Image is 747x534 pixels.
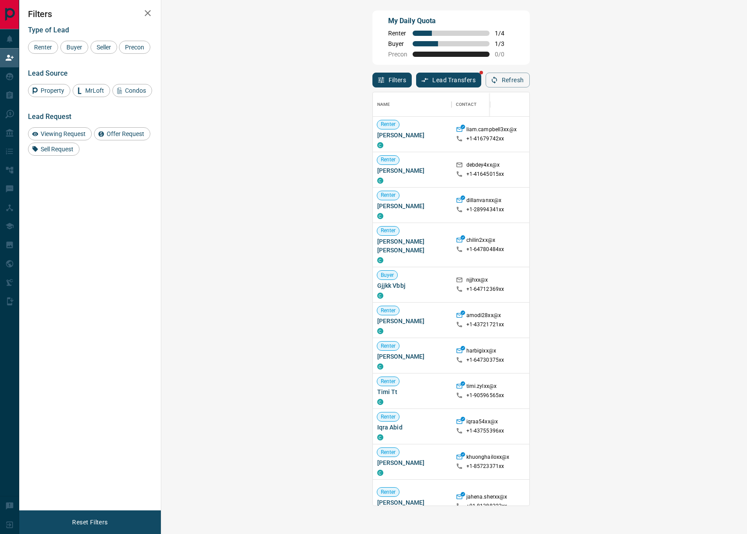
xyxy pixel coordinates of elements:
[94,44,114,51] span: Seller
[28,41,58,54] div: Renter
[377,192,400,199] span: Renter
[377,281,447,290] span: Gjjkk Vbbj
[452,92,521,117] div: Contact
[122,87,149,94] span: Condos
[31,44,55,51] span: Renter
[377,458,447,467] span: [PERSON_NAME]
[377,423,447,432] span: Iqra Abid
[28,69,68,77] span: Lead Source
[377,378,400,385] span: Renter
[82,87,107,94] span: MrLoft
[466,237,495,246] p: chilin2xx@x
[377,498,447,507] span: [PERSON_NAME]
[104,130,147,137] span: Offer Request
[456,92,477,117] div: Contact
[388,51,407,58] span: Precon
[122,44,147,51] span: Precon
[416,73,481,87] button: Lead Transfers
[377,257,383,263] div: condos.ca
[377,178,383,184] div: condos.ca
[495,30,514,37] span: 1 / 4
[377,307,400,314] span: Renter
[66,515,113,530] button: Reset Filters
[377,489,400,496] span: Renter
[377,449,400,456] span: Renter
[486,73,530,87] button: Refresh
[38,87,67,94] span: Property
[466,503,507,510] p: +91- 81388323xx
[119,41,150,54] div: Precon
[28,26,69,34] span: Type of Lead
[466,246,504,253] p: +1- 64780484xx
[28,84,70,97] div: Property
[28,112,71,121] span: Lead Request
[377,166,447,175] span: [PERSON_NAME]
[63,44,85,51] span: Buyer
[28,143,80,156] div: Sell Request
[466,197,502,206] p: dillanvanxx@x
[466,126,517,135] p: liam.campbell3xx@x
[377,202,447,210] span: [PERSON_NAME]
[466,392,504,399] p: +1- 90596565xx
[466,321,504,328] p: +1- 43721721xx
[388,40,407,47] span: Buyer
[377,272,398,279] span: Buyer
[495,51,514,58] span: 0 / 0
[466,347,496,356] p: harbigixx@x
[38,146,76,153] span: Sell Request
[377,328,383,334] div: condos.ca
[28,127,92,140] div: Viewing Request
[377,363,383,370] div: condos.ca
[377,213,383,219] div: condos.ca
[466,493,507,503] p: jahena.sherxx@x
[466,427,504,435] p: +1- 43755396xx
[466,356,504,364] p: +1- 64730375xx
[466,383,497,392] p: timi.zylxx@x
[466,135,504,143] p: +1- 41679742xx
[94,127,150,140] div: Offer Request
[377,387,447,396] span: Timi Tt
[377,352,447,361] span: [PERSON_NAME]
[466,463,504,470] p: +1- 85723371xx
[466,206,504,213] p: +1- 28994341xx
[90,41,117,54] div: Seller
[377,156,400,164] span: Renter
[73,84,110,97] div: MrLoft
[60,41,88,54] div: Buyer
[38,130,89,137] span: Viewing Request
[466,276,488,286] p: njjhxx@x
[373,92,452,117] div: Name
[495,40,514,47] span: 1 / 3
[466,454,510,463] p: khuonghailoxx@x
[377,342,400,350] span: Renter
[377,227,400,234] span: Renter
[377,399,383,405] div: condos.ca
[466,286,504,293] p: +1- 64712369xx
[377,131,447,140] span: [PERSON_NAME]
[377,142,383,148] div: condos.ca
[28,9,152,19] h2: Filters
[377,434,383,440] div: condos.ca
[377,92,390,117] div: Name
[377,121,400,128] span: Renter
[377,413,400,421] span: Renter
[466,418,498,427] p: iqraa54xx@x
[377,317,447,325] span: [PERSON_NAME]
[377,237,447,255] span: [PERSON_NAME] [PERSON_NAME]
[466,171,504,178] p: +1- 41645015xx
[372,73,412,87] button: Filters
[388,16,514,26] p: My Daily Quota
[112,84,152,97] div: Condos
[388,30,407,37] span: Renter
[377,470,383,476] div: condos.ca
[466,312,501,321] p: amodi28xx@x
[377,293,383,299] div: condos.ca
[466,161,500,171] p: debdey4xx@x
